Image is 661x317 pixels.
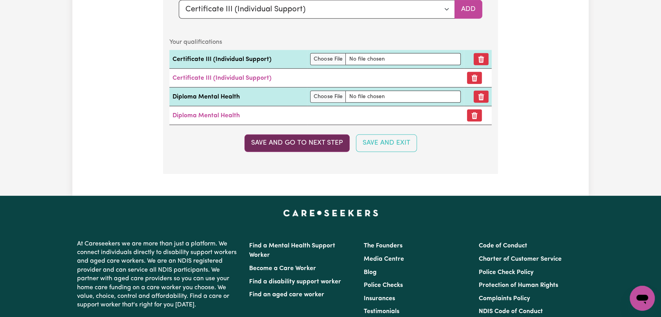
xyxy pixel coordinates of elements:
[364,308,399,315] a: Testimonials
[479,243,527,249] a: Code of Conduct
[479,256,562,262] a: Charter of Customer Service
[169,34,492,50] caption: Your qualifications
[249,265,316,272] a: Become a Care Worker
[474,53,489,65] button: Remove qualification
[249,243,335,258] a: Find a Mental Health Support Worker
[479,282,558,288] a: Protection of Human Rights
[244,134,350,152] button: Save and go to next step
[249,292,324,298] a: Find an aged care worker
[356,134,417,152] button: Save and Exit
[77,236,240,313] p: At Careseekers we are more than just a platform. We connect individuals directly to disability su...
[630,286,655,311] iframe: Button to launch messaging window
[479,269,533,276] a: Police Check Policy
[364,269,377,276] a: Blog
[364,296,395,302] a: Insurances
[283,210,378,216] a: Careseekers home page
[364,243,402,249] a: The Founders
[364,282,403,288] a: Police Checks
[479,308,543,315] a: NDIS Code of Conduct
[474,91,489,103] button: Remove qualification
[172,75,271,81] a: Certificate III (Individual Support)
[249,279,341,285] a: Find a disability support worker
[467,109,482,122] button: Remove certificate
[479,296,530,302] a: Complaints Policy
[169,88,307,106] td: Diploma Mental Health
[172,113,240,119] a: Diploma Mental Health
[169,50,307,69] td: Certificate III (Individual Support)
[467,72,482,84] button: Remove certificate
[364,256,404,262] a: Media Centre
